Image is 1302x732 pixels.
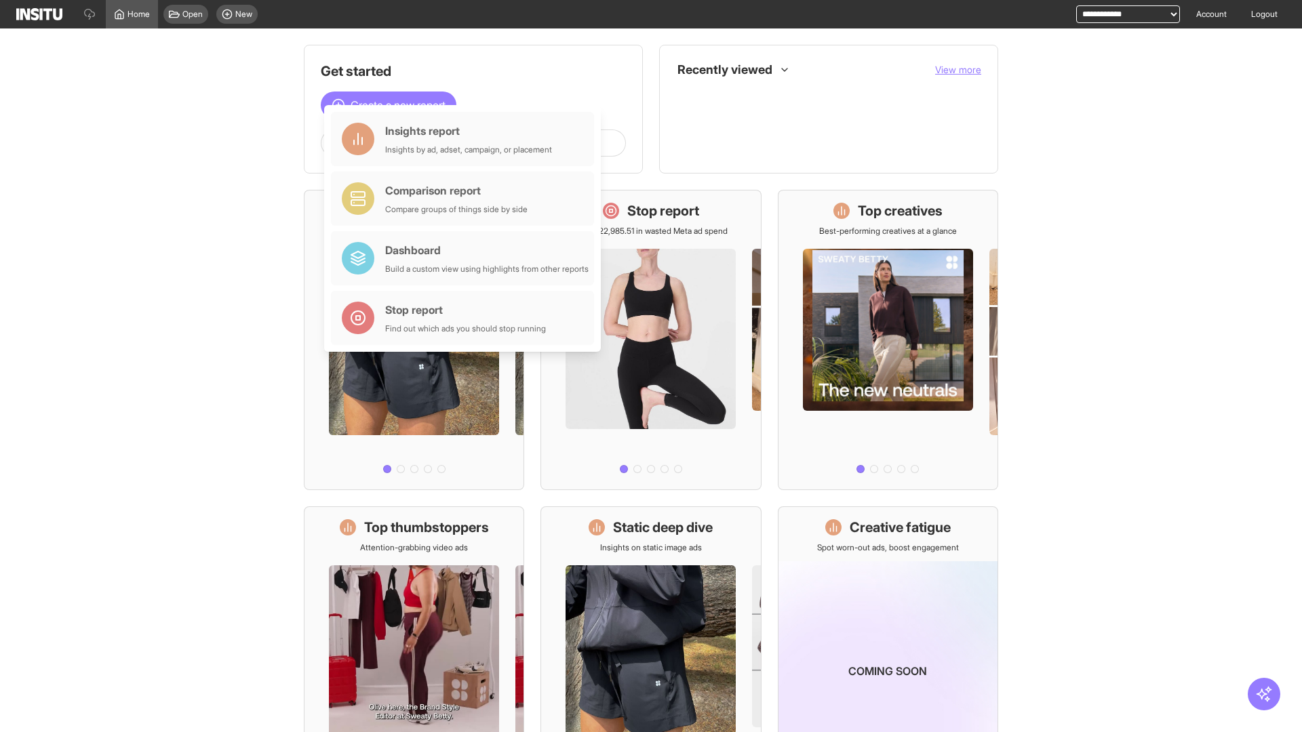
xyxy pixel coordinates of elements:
[935,64,981,75] span: View more
[819,226,957,237] p: Best-performing creatives at a glance
[360,542,468,553] p: Attention-grabbing video ads
[385,123,552,139] div: Insights report
[304,190,524,490] a: What's live nowSee all active ads instantly
[385,264,589,274] div: Build a custom view using highlights from other reports
[706,91,749,102] span: Placements
[600,542,702,553] p: Insights on static image ads
[385,242,589,258] div: Dashboard
[706,121,970,132] span: TikTok Ads
[682,119,698,135] div: Insights
[613,518,713,537] h1: Static deep dive
[351,97,446,113] span: Create a new report
[778,190,998,490] a: Top creativesBest-performing creatives at a glance
[235,9,252,20] span: New
[385,302,546,318] div: Stop report
[706,91,970,102] span: Placements
[627,201,699,220] h1: Stop report
[935,63,981,77] button: View more
[16,8,62,20] img: Logo
[364,518,489,537] h1: Top thumbstoppers
[574,226,728,237] p: Save £22,985.51 in wasted Meta ad spend
[540,190,761,490] a: Stop reportSave £22,985.51 in wasted Meta ad spend
[127,9,150,20] span: Home
[682,89,698,105] div: Insights
[385,204,528,215] div: Compare groups of things side by side
[706,121,745,132] span: TikTok Ads
[858,201,943,220] h1: Top creatives
[385,182,528,199] div: Comparison report
[385,323,546,334] div: Find out which ads you should stop running
[321,62,626,81] h1: Get started
[321,91,456,119] button: Create a new report
[385,144,552,155] div: Insights by ad, adset, campaign, or placement
[182,9,203,20] span: Open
